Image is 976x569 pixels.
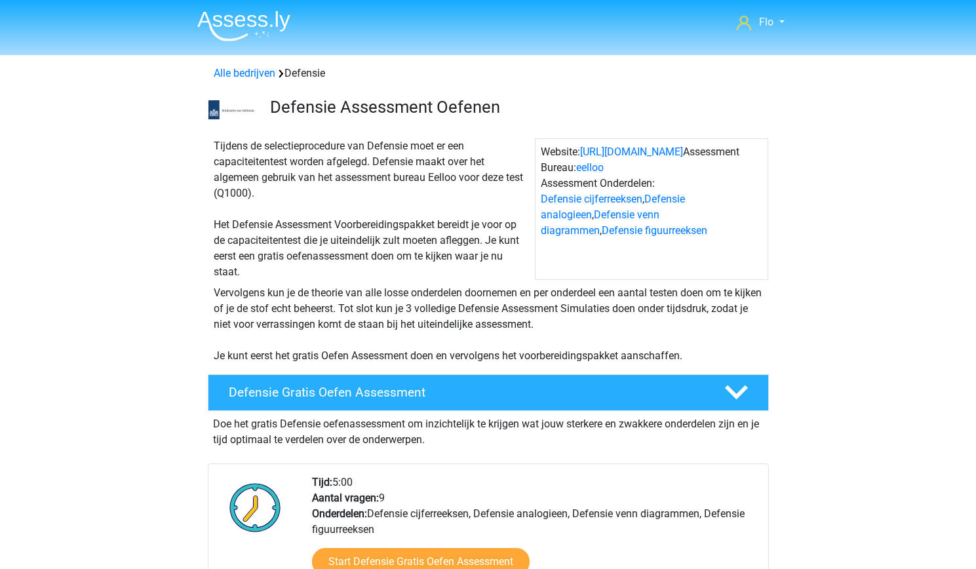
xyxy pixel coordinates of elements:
b: Aantal vragen: [312,492,379,504]
a: eelloo [576,161,604,174]
img: Assessly [197,10,290,41]
h4: Defensie Gratis Oefen Assessment [229,385,703,400]
div: Doe het gratis Defensie oefenassessment om inzichtelijk te krijgen wat jouw sterkere en zwakkere ... [208,411,769,448]
img: Klok [222,475,288,540]
a: Flo [732,14,789,30]
a: Alle bedrijven [214,67,275,79]
div: Tijdens de selectieprocedure van Defensie moet er een capaciteitentest worden afgelegd. Defensie ... [208,138,535,280]
b: Onderdelen: [312,507,367,520]
a: [URL][DOMAIN_NAME] [580,146,683,158]
b: Tijd: [312,476,332,488]
span: Flo [759,16,773,28]
h3: Defensie Assessment Oefenen [270,97,758,117]
a: Defensie venn diagrammen [541,208,659,237]
div: Vervolgens kun je de theorie van alle losse onderdelen doornemen en per onderdeel een aantal test... [208,285,768,364]
a: Defensie analogieen [541,193,685,221]
a: Defensie cijferreeksen [541,193,642,205]
div: Website: Assessment Bureau: Assessment Onderdelen: , , , [535,138,768,280]
a: Defensie Gratis Oefen Assessment [203,374,774,411]
a: Defensie figuurreeksen [602,224,707,237]
div: Defensie [208,66,768,81]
